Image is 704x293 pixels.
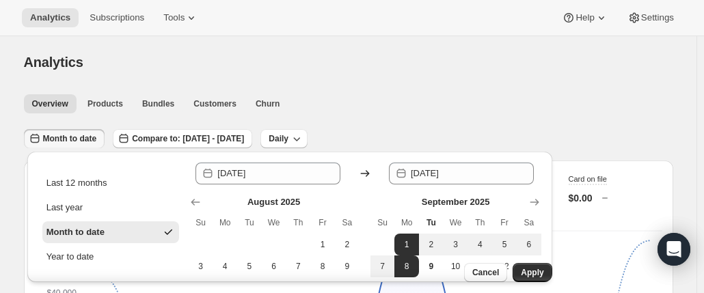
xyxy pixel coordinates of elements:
span: Sa [522,217,536,228]
div: Month to date [46,225,105,239]
span: Cancel [472,267,499,278]
span: Su [376,217,390,228]
span: Analytics [30,12,70,23]
span: Customers [193,98,236,109]
button: Start of range Monday September 1 2025 [394,234,419,255]
span: 2 [424,239,438,250]
button: Month to date [24,129,105,148]
button: Saturday August 9 2025 [335,255,360,277]
th: Wednesday [262,212,286,234]
span: Fr [316,217,329,228]
button: Friday September 5 2025 [492,234,517,255]
button: Tools [155,8,206,27]
button: Daily [260,129,308,148]
span: Apply [521,267,543,278]
th: Thursday [468,212,492,234]
span: Daily [269,133,288,144]
button: Saturday August 2 2025 [335,234,360,255]
button: Saturday September 6 2025 [517,234,541,255]
button: End of range Monday September 8 2025 [394,255,419,277]
button: Year to date [42,246,179,268]
span: Mo [400,217,414,228]
th: Saturday [517,212,541,234]
button: Wednesday September 10 2025 [444,255,468,277]
span: 9 [424,261,438,272]
span: Tu [424,217,438,228]
span: 5 [498,239,511,250]
th: Sunday [189,212,213,234]
span: Churn [256,98,280,109]
button: Show next month, October 2025 [525,193,544,212]
button: Show previous month, July 2025 [186,193,205,212]
button: Last 12 months [42,172,179,194]
span: Bundles [142,98,174,109]
th: Monday [394,212,419,234]
button: Friday August 8 2025 [310,255,335,277]
div: Last 12 months [46,176,107,190]
button: Thursday August 7 2025 [286,255,310,277]
span: 4 [473,239,487,250]
span: 12 [498,261,511,272]
button: Tuesday August 5 2025 [237,255,262,277]
span: 4 [218,261,232,272]
span: 1 [400,239,414,250]
span: Help [576,12,594,23]
button: Last year [42,197,179,219]
button: Apply [513,263,552,282]
th: Tuesday [237,212,262,234]
span: Products [87,98,123,109]
span: 3 [449,239,463,250]
button: Monday August 4 2025 [213,255,237,277]
span: We [449,217,463,228]
th: Thursday [286,212,310,234]
button: Sunday September 7 2025 [370,255,395,277]
th: Friday [492,212,517,234]
span: 6 [267,261,281,272]
button: Tuesday September 2 2025 [419,234,444,255]
span: 9 [340,261,354,272]
span: Fr [498,217,511,228]
span: Compare to: [DATE] - [DATE] [132,133,244,144]
button: Friday August 1 2025 [310,234,335,255]
span: 13 [522,261,536,272]
span: Analytics [24,55,83,70]
div: Last year [46,201,83,214]
button: Thursday September 4 2025 [468,234,492,255]
span: Month to date [43,133,97,144]
button: Cancel [464,263,507,282]
button: Analytics [22,8,79,27]
span: Th [291,217,305,228]
button: Thursday September 11 2025 [468,255,492,277]
span: Su [194,217,208,228]
button: Month to date [42,221,179,243]
th: Tuesday [419,212,444,234]
span: Tu [243,217,256,228]
span: 6 [522,239,536,250]
span: 1 [316,239,329,250]
span: Subscriptions [90,12,144,23]
span: 2 [340,239,354,250]
button: Wednesday September 3 2025 [444,234,468,255]
span: Tools [163,12,185,23]
button: Help [554,8,616,27]
span: We [267,217,281,228]
button: Friday September 12 2025 [492,255,517,277]
th: Saturday [335,212,360,234]
span: Sa [340,217,354,228]
div: Year to date [46,250,94,264]
button: Saturday September 13 2025 [517,255,541,277]
button: Sunday August 3 2025 [189,255,213,277]
th: Friday [310,212,335,234]
span: Overview [32,98,68,109]
span: 8 [400,261,414,272]
button: Subscriptions [81,8,152,27]
span: 8 [316,261,329,272]
th: Wednesday [444,212,468,234]
button: Wednesday August 6 2025 [262,255,286,277]
span: 3 [194,261,208,272]
button: Today Tuesday September 9 2025 [419,255,444,277]
div: Open Intercom Messenger [658,233,690,266]
span: Th [473,217,487,228]
span: Settings [641,12,674,23]
span: 5 [243,261,256,272]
